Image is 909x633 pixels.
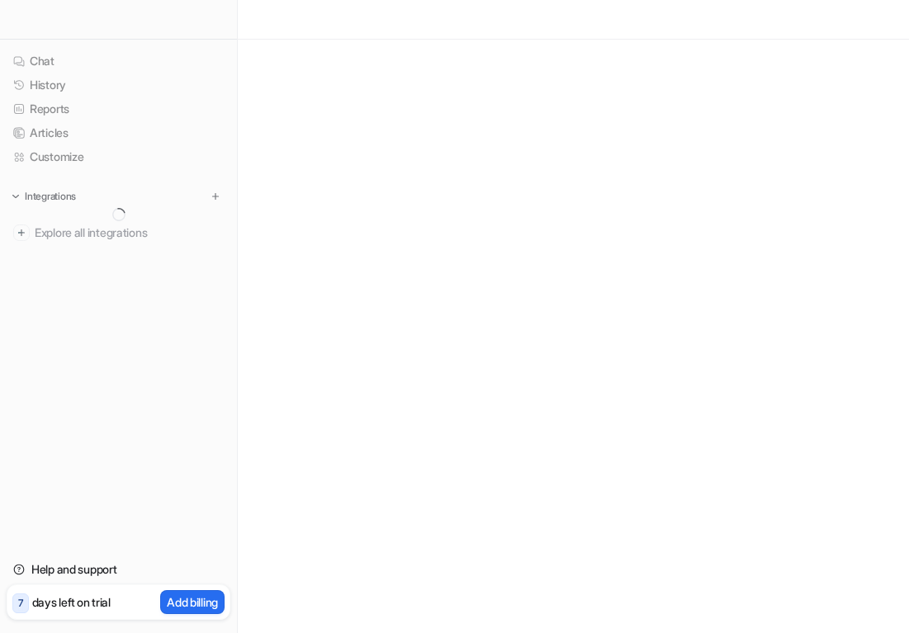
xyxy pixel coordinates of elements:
[7,73,230,97] a: History
[167,593,218,611] p: Add billing
[35,220,224,246] span: Explore all integrations
[7,97,230,120] a: Reports
[160,590,225,614] button: Add billing
[13,224,30,241] img: explore all integrations
[18,596,23,611] p: 7
[7,121,230,144] a: Articles
[32,593,111,611] p: days left on trial
[7,50,230,73] a: Chat
[7,558,230,581] a: Help and support
[210,191,221,202] img: menu_add.svg
[7,188,81,205] button: Integrations
[7,145,230,168] a: Customize
[7,221,230,244] a: Explore all integrations
[10,191,21,202] img: expand menu
[25,190,76,203] p: Integrations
